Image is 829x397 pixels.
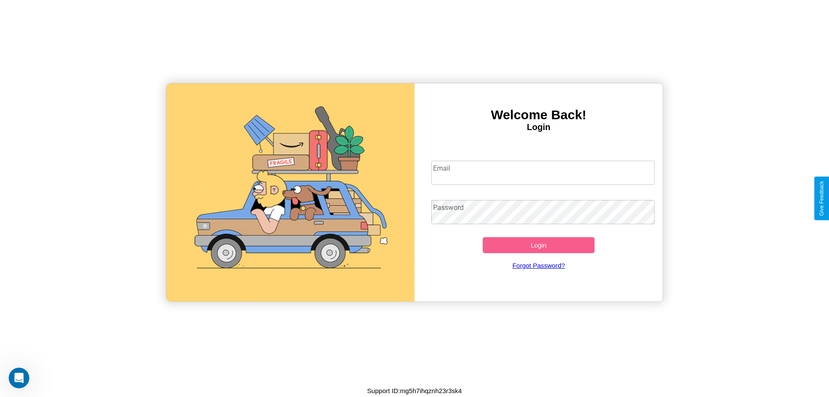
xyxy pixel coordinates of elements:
[367,385,462,397] p: Support ID: mg5h7ihqznh23r3sk4
[819,181,825,216] div: Give Feedback
[9,368,29,388] iframe: Intercom live chat
[166,83,414,302] img: gif
[414,108,663,122] h3: Welcome Back!
[414,122,663,132] h4: Login
[427,253,651,278] a: Forgot Password?
[483,237,595,253] button: Login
